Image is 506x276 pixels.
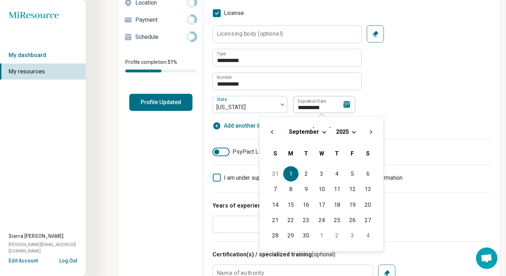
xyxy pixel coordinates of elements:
span: Add another license [224,122,276,130]
button: Next Month [366,125,378,137]
div: Friday [345,146,360,161]
h2: [DATE] [265,125,378,136]
div: Choose Thursday, September 18th, 2025 [329,197,345,213]
span: License [224,9,244,17]
span: I am under supervision, so I will list my supervisor’s license information [224,174,402,181]
button: Log Out [59,257,77,263]
input: credential.licenses.0.name [213,49,361,66]
div: Profile completion [125,70,196,72]
label: PsyPact License [212,148,275,156]
div: Choose Friday, October 3rd, 2025 [345,228,360,243]
div: Choose Saturday, October 4th, 2025 [360,228,376,243]
div: Month September, 2025 [267,166,375,243]
div: Choose Thursday, September 25th, 2025 [329,213,345,228]
span: Sierra [PERSON_NAME] [9,232,64,240]
div: Choose Saturday, September 20th, 2025 [360,197,376,213]
div: Choose Tuesday, September 2nd, 2025 [299,166,314,182]
div: Saturday [360,146,376,161]
div: Choose Friday, September 26th, 2025 [345,213,360,228]
div: Open chat [476,247,497,269]
div: Choose Tuesday, September 23rd, 2025 [299,213,314,228]
div: Choose Thursday, September 4th, 2025 [329,166,345,182]
div: Profile completion: [118,54,204,77]
div: Choose Thursday, September 11th, 2025 [329,182,345,197]
div: Choose Friday, September 19th, 2025 [345,197,360,213]
button: Previous Month [265,125,277,137]
div: Choose Friday, September 12th, 2025 [345,182,360,197]
div: Choose Monday, September 1st, 2025 [283,166,299,182]
div: Choose Sunday, September 21st, 2025 [267,213,283,228]
span: September [289,128,319,135]
div: Choose Tuesday, September 16th, 2025 [299,197,314,213]
div: Choose Wednesday, October 1st, 2025 [314,228,329,243]
span: 2025 [336,128,349,135]
div: Sunday [267,146,283,161]
button: Profile Updated [129,94,192,111]
label: Name of authority [217,270,264,276]
div: Choose Date [259,116,384,252]
button: Edit Account [9,257,38,265]
h3: Certification(s) / specialized training [212,250,491,259]
div: Choose Tuesday, September 30th, 2025 [299,228,314,243]
div: Choose Wednesday, September 3rd, 2025 [314,166,329,182]
div: Monday [283,146,299,161]
div: Choose Tuesday, September 9th, 2025 [299,182,314,197]
div: Choose Wednesday, September 17th, 2025 [314,197,329,213]
div: Choose Monday, September 22nd, 2025 [283,213,299,228]
label: Licensing body (optional) [217,31,283,37]
div: Choose Saturday, September 13th, 2025 [360,182,376,197]
p: Schedule [135,33,186,41]
div: Choose Monday, September 29th, 2025 [283,228,299,243]
div: Choose Sunday, September 28th, 2025 [267,228,283,243]
div: Wednesday [314,146,329,161]
h3: Years of experience [212,201,491,210]
a: Payment [118,11,204,29]
p: Payment [135,16,186,24]
a: Schedule [118,29,204,46]
span: 51 % [167,59,177,65]
div: Choose Wednesday, September 10th, 2025 [314,182,329,197]
div: Choose Sunday, August 31st, 2025 [267,166,283,182]
label: Number [217,75,232,80]
div: Choose Sunday, September 7th, 2025 [267,182,283,197]
div: Choose Friday, September 5th, 2025 [345,166,360,182]
span: (optional) [312,251,335,258]
span: [PERSON_NAME][EMAIL_ADDRESS][DOMAIN_NAME] [9,241,86,254]
div: Choose Thursday, October 2nd, 2025 [329,228,345,243]
div: Choose Saturday, September 27th, 2025 [360,213,376,228]
div: Choose Wednesday, September 24th, 2025 [314,213,329,228]
div: Thursday [329,146,345,161]
div: Choose Sunday, September 14th, 2025 [267,197,283,213]
div: Choose Monday, September 15th, 2025 [283,197,299,213]
div: Tuesday [299,146,314,161]
div: Choose Monday, September 8th, 2025 [283,182,299,197]
label: Type [217,52,226,56]
label: State [217,97,229,102]
button: Add another license [212,122,276,130]
div: Choose Saturday, September 6th, 2025 [360,166,376,182]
